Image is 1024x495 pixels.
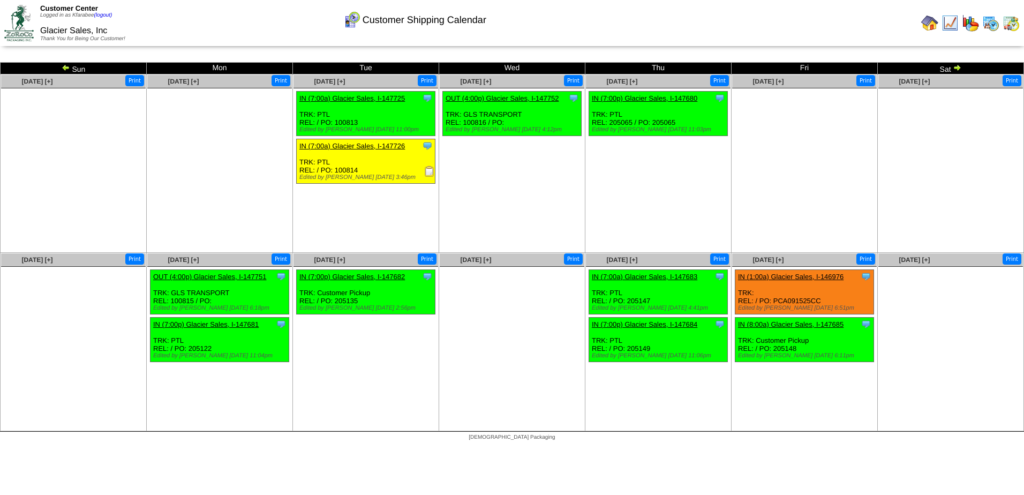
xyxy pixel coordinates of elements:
td: Wed [439,63,585,74]
a: [DATE] [+] [752,256,784,264]
img: Tooltip [276,319,287,329]
div: TRK: PTL REL: / PO: 205149 [589,318,728,362]
div: Edited by [PERSON_NAME] [DATE] 6:51pm [738,305,874,311]
button: Print [272,253,290,265]
span: Thank You for Being Our Customer! [40,36,125,42]
td: Mon [147,63,293,74]
td: Tue [293,63,439,74]
img: Tooltip [714,271,725,282]
div: Edited by [PERSON_NAME] [DATE] 4:41pm [592,305,727,311]
img: Tooltip [568,93,579,103]
div: Edited by [PERSON_NAME] [DATE] 4:12pm [446,126,581,133]
a: [DATE] [+] [460,78,491,85]
button: Print [272,75,290,86]
span: Customer Shipping Calendar [363,14,486,26]
span: [DATE] [+] [168,256,199,264]
div: Edited by [PERSON_NAME] [DATE] 11:03pm [592,126,727,133]
a: IN (7:00a) Glacier Sales, I-147683 [592,273,697,281]
img: calendarinout.gif [1003,14,1020,32]
img: Tooltip [714,93,725,103]
a: [DATE] [+] [460,256,491,264]
img: line_graph.gif [942,14,959,32]
button: Print [710,253,729,265]
div: TRK: PTL REL: / PO: 100814 [297,139,435,184]
a: OUT (4:00p) Glacier Sales, I-147752 [446,94,559,102]
button: Print [418,253,436,265]
a: OUT (4:00p) Glacier Sales, I-147751 [153,273,266,281]
button: Print [125,75,144,86]
img: arrowright.gif [953,63,961,72]
a: [DATE] [+] [606,256,637,264]
a: [DATE] [+] [606,78,637,85]
div: TRK: PTL REL: / PO: 205147 [589,270,728,314]
button: Print [710,75,729,86]
img: graph.gif [962,14,979,32]
div: TRK: Customer Pickup REL: / PO: 205135 [297,270,435,314]
div: Edited by [PERSON_NAME] [DATE] 11:06pm [592,352,727,359]
button: Print [1003,75,1021,86]
button: Print [856,253,875,265]
div: TRK: PTL REL: / PO: 100813 [297,92,435,136]
a: [DATE] [+] [168,78,199,85]
a: [DATE] [+] [899,256,930,264]
img: Receiving Document [424,166,435,177]
a: [DATE] [+] [21,78,52,85]
div: TRK: PTL REL: / PO: 205122 [150,318,289,362]
div: TRK: REL: / PO: PCA091525CC [735,270,874,314]
td: Sun [1,63,147,74]
div: Edited by [PERSON_NAME] [DATE] 2:56pm [299,305,435,311]
div: Edited by [PERSON_NAME] [DATE] 3:46pm [299,174,435,181]
div: Edited by [PERSON_NAME] [DATE] 6:11pm [738,352,874,359]
button: Print [1003,253,1021,265]
a: IN (7:00p) Glacier Sales, I-147682 [299,273,405,281]
a: (logout) [94,12,112,18]
span: [DEMOGRAPHIC_DATA] Packaging [469,434,555,440]
a: IN (1:00a) Glacier Sales, I-146976 [738,273,844,281]
button: Print [418,75,436,86]
button: Print [564,253,583,265]
a: IN (7:00p) Glacier Sales, I-147681 [153,320,259,328]
div: Edited by [PERSON_NAME] [DATE] 6:18pm [153,305,289,311]
span: Logged in as Kfarabee [40,12,112,18]
img: Tooltip [714,319,725,329]
span: [DATE] [+] [314,78,345,85]
img: Tooltip [276,271,287,282]
div: Edited by [PERSON_NAME] [DATE] 11:04pm [153,352,289,359]
a: [DATE] [+] [21,256,52,264]
div: TRK: PTL REL: 205065 / PO: 205065 [589,92,728,136]
td: Fri [732,63,878,74]
img: Tooltip [861,271,871,282]
div: TRK: GLS TRANSPORT REL: 100815 / PO: [150,270,289,314]
td: Sat [878,63,1024,74]
span: Customer Center [40,4,98,12]
img: Tooltip [422,93,433,103]
span: Glacier Sales, Inc [40,26,107,35]
a: IN (8:00a) Glacier Sales, I-147685 [738,320,844,328]
a: [DATE] [+] [899,78,930,85]
img: Tooltip [422,271,433,282]
a: [DATE] [+] [314,256,345,264]
img: calendarprod.gif [982,14,999,32]
img: home.gif [921,14,938,32]
div: Edited by [PERSON_NAME] [DATE] 11:00pm [299,126,435,133]
img: Tooltip [861,319,871,329]
a: [DATE] [+] [752,78,784,85]
a: IN (7:00p) Glacier Sales, I-147680 [592,94,697,102]
a: IN (7:00p) Glacier Sales, I-147684 [592,320,697,328]
td: Thu [585,63,732,74]
a: IN (7:00a) Glacier Sales, I-147725 [299,94,405,102]
div: TRK: GLS TRANSPORT REL: 100816 / PO: [443,92,582,136]
div: TRK: Customer Pickup REL: / PO: 205148 [735,318,874,362]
